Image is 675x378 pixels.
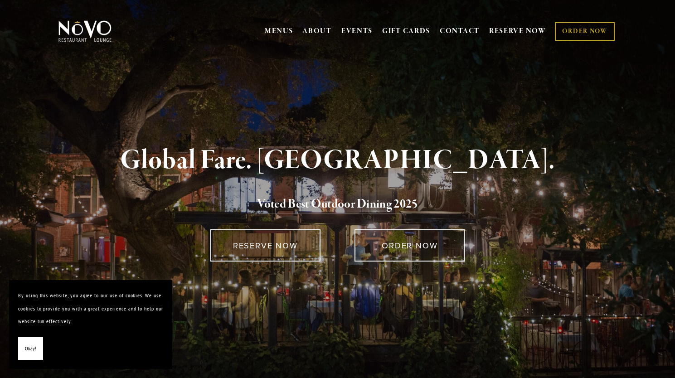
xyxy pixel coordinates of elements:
p: By using this website, you agree to our use of cookies. We use cookies to provide you with a grea... [18,289,163,328]
a: MENUS [265,27,293,36]
a: EVENTS [341,27,373,36]
section: Cookie banner [9,280,172,369]
a: RESERVE NOW [210,229,321,262]
a: CONTACT [440,23,480,40]
a: ORDER NOW [555,22,614,41]
h2: 5 [73,195,602,214]
strong: Global Fare. [GEOGRAPHIC_DATA]. [120,143,555,178]
button: Okay! [18,337,43,360]
a: ORDER NOW [354,229,465,262]
a: Voted Best Outdoor Dining 202 [257,196,412,213]
img: Novo Restaurant &amp; Lounge [57,20,113,43]
a: RESERVE NOW [489,23,546,40]
a: GIFT CARDS [382,23,430,40]
span: Okay! [25,342,36,355]
a: ABOUT [302,27,332,36]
